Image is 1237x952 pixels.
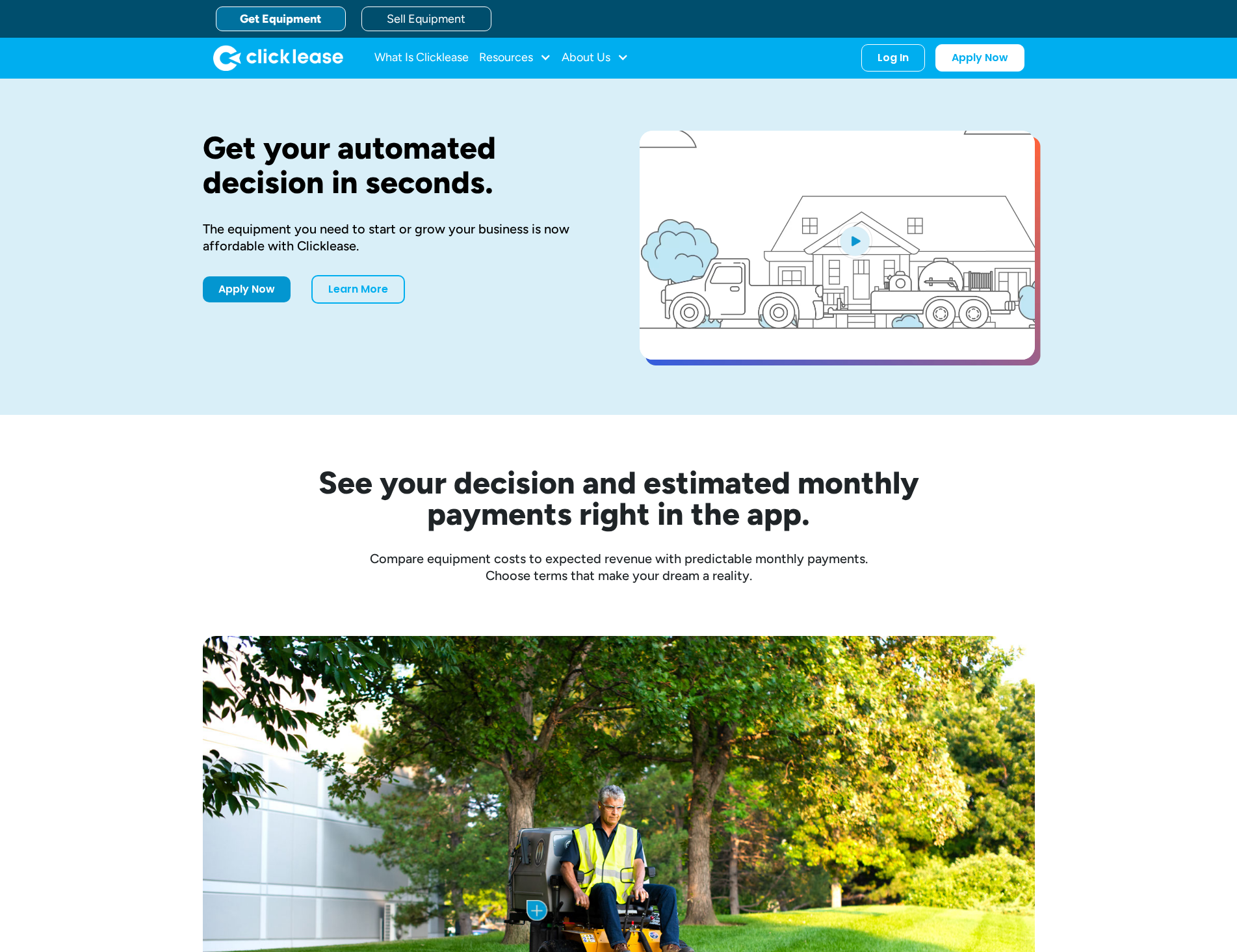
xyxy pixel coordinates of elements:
[640,131,1035,360] a: open lightbox
[361,7,491,31] a: Sell Equipment
[878,51,909,64] div: Log In
[311,275,405,304] a: Learn More
[837,222,872,259] img: Blue play button logo on a light blue circular background
[203,276,291,302] a: Apply Now
[213,45,343,71] a: home
[203,220,598,254] div: The equipment you need to start or grow your business is now affordable with Clicklease.
[374,45,469,71] a: What Is Clicklease
[527,900,547,921] img: Plus icon with blue background
[479,45,551,71] div: Resources
[213,45,343,71] img: Clicklease logo
[255,467,983,529] h2: See your decision and estimated monthly payments right in the app.
[935,44,1024,72] a: Apply Now
[203,131,598,200] h1: Get your automated decision in seconds.
[216,7,346,31] a: Get Equipment
[562,45,629,71] div: About Us
[203,550,1035,584] div: Compare equipment costs to expected revenue with predictable monthly payments. Choose terms that ...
